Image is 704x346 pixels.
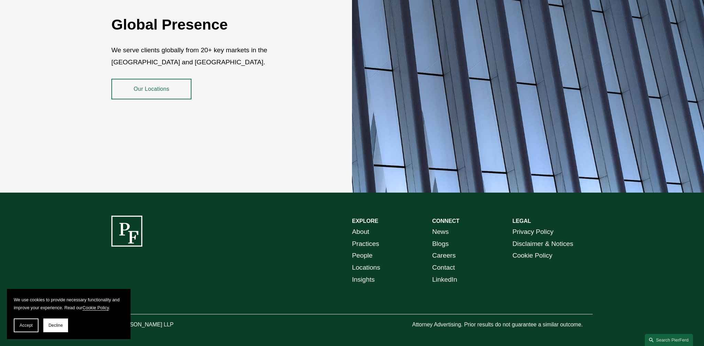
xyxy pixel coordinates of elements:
a: Disclaimer & Notices [513,238,573,250]
strong: CONNECT [432,218,459,224]
a: LinkedIn [432,274,457,286]
h2: Global Presence [111,15,312,33]
p: We use cookies to provide necessary functionality and improve your experience. Read our . [14,296,124,312]
a: Practices [352,238,379,250]
button: Accept [14,318,38,332]
span: Accept [20,323,33,328]
a: About [352,226,369,238]
section: Cookie banner [7,289,131,339]
p: Attorney Advertising. Prior results do not guarantee a similar outcome. [412,320,593,330]
a: News [432,226,449,238]
strong: LEGAL [513,218,531,224]
a: Contact [432,262,455,274]
a: Careers [432,250,455,262]
a: Our Locations [111,79,191,99]
span: Decline [48,323,63,328]
a: Blogs [432,238,449,250]
a: Insights [352,274,375,286]
p: © [PERSON_NAME] LLP [111,320,212,330]
p: We serve clients globally from 20+ key markets in the [GEOGRAPHIC_DATA] and [GEOGRAPHIC_DATA]. [111,44,312,68]
a: Search this site [645,334,693,346]
strong: EXPLORE [352,218,378,224]
a: Cookie Policy [513,250,552,262]
a: Locations [352,262,380,274]
button: Decline [43,318,68,332]
a: Privacy Policy [513,226,553,238]
a: People [352,250,373,262]
a: Cookie Policy [82,305,109,310]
